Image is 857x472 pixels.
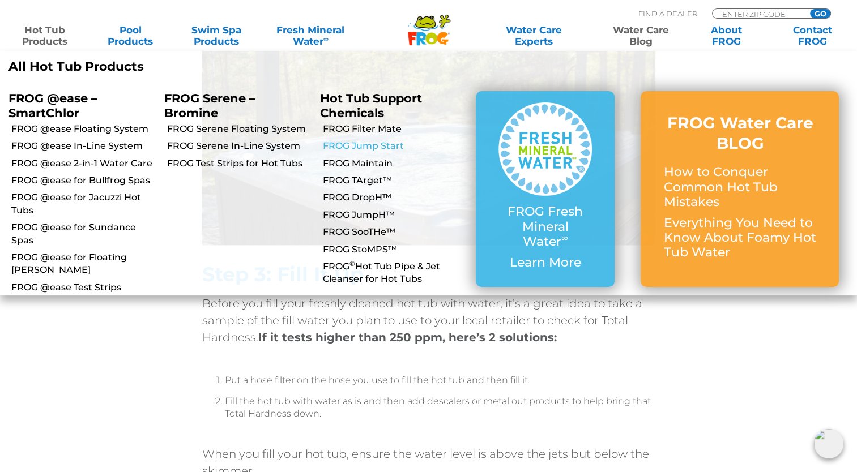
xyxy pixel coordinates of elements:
p: Before you fill your freshly cleaned hot tub with water, it’s a great idea to take a sample of th... [202,295,655,346]
li: Put a hose filter on the hose you use to fill the hot tub and then fill it. [225,374,655,395]
strong: If it tests higher than 250 ppm, here’s 2 solutions: [258,331,557,344]
a: Water CareBlog [607,24,674,47]
a: FROG TArget™ [323,174,467,187]
a: FROG Water Care BLOG How to Conquer Common Hot Tub Mistakes Everything You Need to Know About Foa... [663,113,816,266]
sup: ∞ [561,232,568,243]
a: FROG®Hot Tub Pipe & Jet Cleanser for Hot Tubs [323,260,467,286]
a: PoolProducts [97,24,164,47]
p: FROG Serene – Bromine [164,91,303,119]
a: All Hot Tub Products [8,59,420,74]
p: FROG Fresh Mineral Water [498,204,592,249]
a: FROG Filter Mate [323,123,467,135]
a: FROG JumpH™ [323,209,467,221]
input: GO [810,9,830,18]
a: FROG Fresh Mineral Water∞ Learn More [498,102,592,276]
a: FROG SooTHe™ [323,226,467,238]
a: FROG @ease for Jacuzzi Hot Tubs [11,191,156,217]
a: FROG @ease for Sundance Spas [11,221,156,247]
h3: FROG Water Care BLOG [663,113,816,154]
a: FROG StoMPS™ [323,243,467,256]
a: FROG @ease 2-in-1 Water Care [11,157,156,170]
img: openIcon [814,429,843,458]
p: How to Conquer Common Hot Tub Mistakes [663,165,816,209]
a: FROG Jump Start [323,140,467,152]
a: AboutFROG [693,24,760,47]
a: Water CareExperts [480,24,588,47]
li: Fill the hot tub with water as is and then add descalers or metal out products to help bring that... [225,395,655,428]
a: FROG Serene Floating System [167,123,312,135]
a: FROG @ease Test Strips [11,281,156,294]
a: FROG @ease for Floating [PERSON_NAME] [11,251,156,277]
a: FROG @ease In-Line System [11,140,156,152]
p: Everything You Need to Know About Foamy Hot Tub Water [663,216,816,260]
a: FROG @ease Floating System [11,123,156,135]
sup: ∞ [323,35,329,43]
a: FROG @ease for Bullfrog Spas [11,174,156,187]
a: FROG Test Strips for Hot Tubs [167,157,312,170]
a: ContactFROG [779,24,846,47]
a: Fresh MineralWater∞ [269,24,352,47]
sup: ® [349,259,355,268]
a: Hot TubProducts [11,24,78,47]
a: Swim SpaProducts [183,24,250,47]
p: FROG @ease – SmartChlor [8,91,147,119]
a: FROG Maintain [323,157,467,170]
a: Hot Tub Support Chemicals [320,91,422,119]
a: FROG DropH™ [323,191,467,204]
p: Find A Dealer [638,8,697,19]
a: FROG Serene In-Line System [167,140,312,152]
input: Zip Code Form [721,9,798,19]
p: Learn More [498,255,592,270]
